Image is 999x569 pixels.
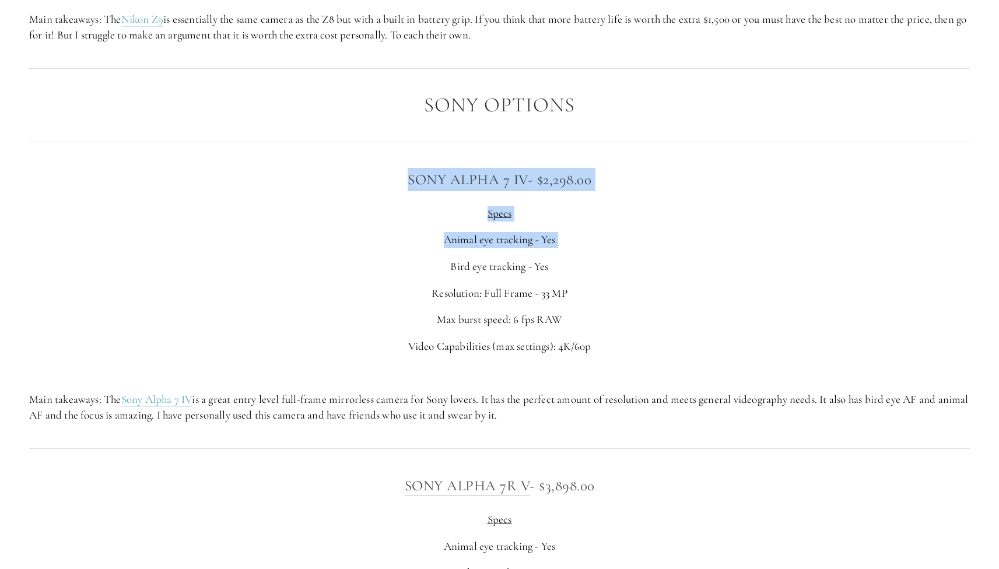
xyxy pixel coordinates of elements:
a: Nikon Z9 [121,12,164,27]
p: Main takeaways: The is essentially the same camera as the Z8 but with a built in battery grip. If... [29,12,970,43]
p: Main takeaways: The is a great entry level full-frame mirrorless camera for Sony lovers. It has t... [29,392,970,423]
h3: - $2,298.00 [29,168,970,191]
h3: - $3,898.00 [29,474,970,497]
p: Max burst speed: 6 fps RAW [29,312,970,328]
a: Sony Alpha 7 IV [121,392,192,407]
h2: Sony Options [29,94,970,117]
a: Sony Alpha 7 IV [408,171,528,189]
span: Specs [488,512,512,526]
p: Bird eye tracking - Yes [29,259,970,275]
p: Animal eye tracking - Yes [29,539,970,554]
p: Video Capabilities (max settings): 4K/60p [29,339,970,354]
a: Sony Alpha 7R V [405,477,531,496]
p: Animal eye tracking - Yes [29,232,970,248]
p: Resolution: Full Frame - 33 MP [29,286,970,301]
span: Specs [488,206,512,220]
